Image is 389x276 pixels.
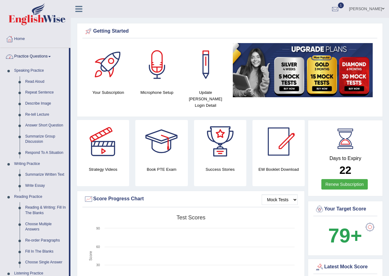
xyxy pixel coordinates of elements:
[22,98,69,109] a: Describe Image
[22,120,69,131] a: Answer Short Question
[84,27,376,36] div: Getting Started
[328,224,362,247] b: 79+
[22,219,69,235] a: Choose Multiple Answers
[315,262,376,272] div: Latest Mock Score
[252,166,305,173] h4: EW Booklet Download
[194,166,246,173] h4: Success Stories
[11,65,69,76] a: Speaking Practice
[22,180,69,191] a: Write Essay
[96,226,100,230] text: 90
[22,147,69,158] a: Respond To A Situation
[135,166,188,173] h4: Book PTE Exam
[0,48,69,63] a: Practice Questions
[22,87,69,98] a: Repeat Sentence
[22,76,69,87] a: Read Aloud
[315,205,376,214] div: Your Target Score
[22,246,69,257] a: Fill In The Blanks
[338,2,344,8] span: 1
[96,263,100,267] text: 30
[177,214,205,221] tspan: Test scores
[22,131,69,147] a: Summarize Group Discussion
[89,251,93,261] tspan: Score
[87,89,129,96] h4: Your Subscription
[339,164,351,176] b: 22
[184,89,227,109] h4: Update [PERSON_NAME] Login Detail
[233,43,373,97] img: small5.jpg
[22,109,69,120] a: Re-tell Lecture
[22,235,69,246] a: Re-order Paragraphs
[22,202,69,218] a: Reading & Writing: Fill In The Blanks
[22,169,69,180] a: Summarize Written Text
[321,179,368,190] a: Renew Subscription
[0,30,70,46] a: Home
[77,166,129,173] h4: Strategy Videos
[136,89,178,96] h4: Microphone Setup
[315,156,376,161] h4: Days to Expiry
[84,194,298,204] div: Score Progress Chart
[22,257,69,268] a: Choose Single Answer
[11,191,69,202] a: Reading Practice
[11,158,69,170] a: Writing Practice
[96,245,100,249] text: 60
